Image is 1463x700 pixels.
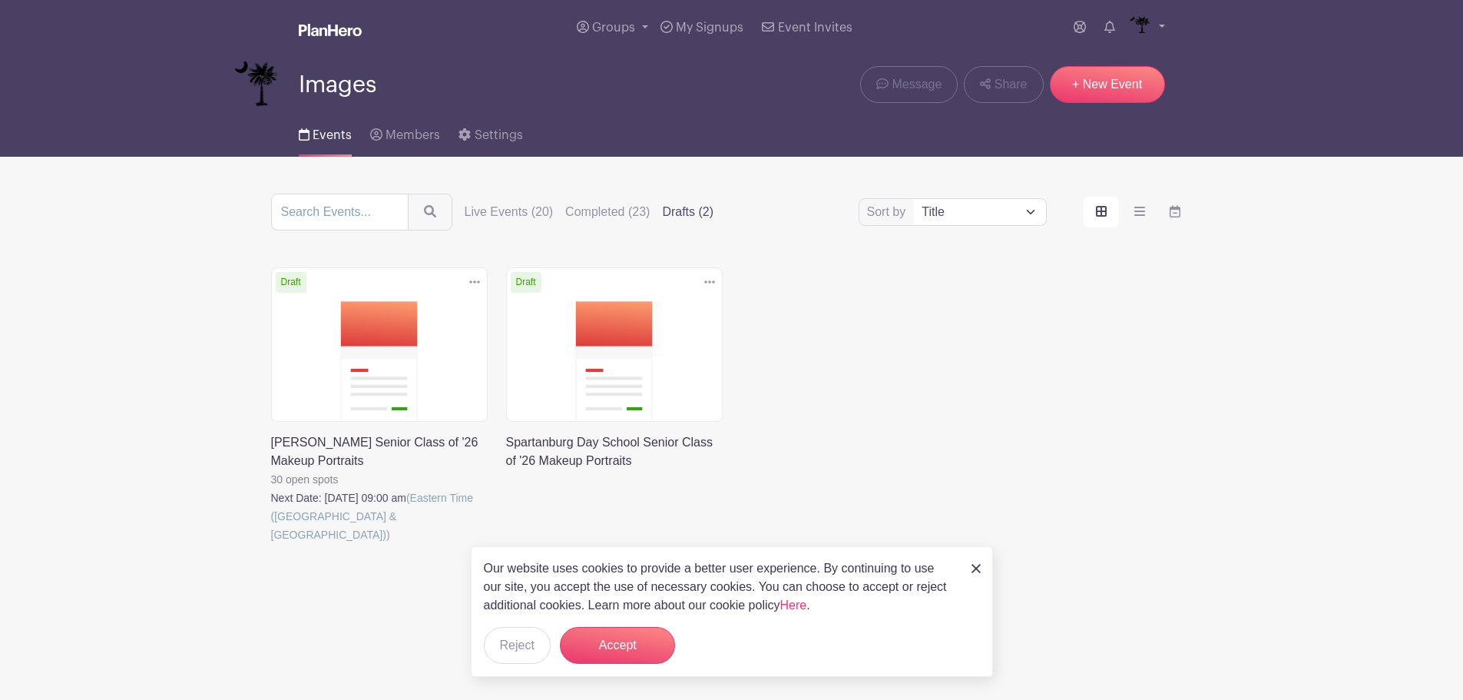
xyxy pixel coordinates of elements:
[299,24,362,36] img: logo_white-6c42ec7e38ccf1d336a20a19083b03d10ae64f83f12c07503d8b9e83406b4c7d.svg
[484,627,551,664] button: Reject
[458,108,522,157] a: Settings
[964,66,1043,103] a: Share
[299,72,376,98] span: Images
[560,627,675,664] button: Accept
[465,203,714,221] div: filters
[386,129,440,141] span: Members
[780,599,807,612] a: Here
[299,108,352,157] a: Events
[484,559,955,615] p: Our website uses cookies to provide a better user experience. By continuing to use our site, you ...
[313,129,352,141] span: Events
[1127,15,1152,40] img: IMAGES%20logo%20transparenT%20PNG%20s.png
[592,22,635,34] span: Groups
[465,203,554,221] label: Live Events (20)
[860,66,958,103] a: Message
[1050,66,1165,103] a: + New Event
[676,22,743,34] span: My Signups
[234,61,280,108] img: IMAGES%20logo%20transparenT%20PNG%20s.png
[867,203,911,221] label: Sort by
[271,194,409,231] input: Search Events...
[778,22,852,34] span: Event Invites
[892,75,942,94] span: Message
[475,129,523,141] span: Settings
[971,564,981,573] img: close_button-5f87c8562297e5c2d7936805f587ecaba9071eb48480494691a3f1689db116b3.svg
[370,108,440,157] a: Members
[1084,197,1193,227] div: order and view
[995,75,1028,94] span: Share
[662,203,713,221] label: Drafts (2)
[565,203,650,221] label: Completed (23)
